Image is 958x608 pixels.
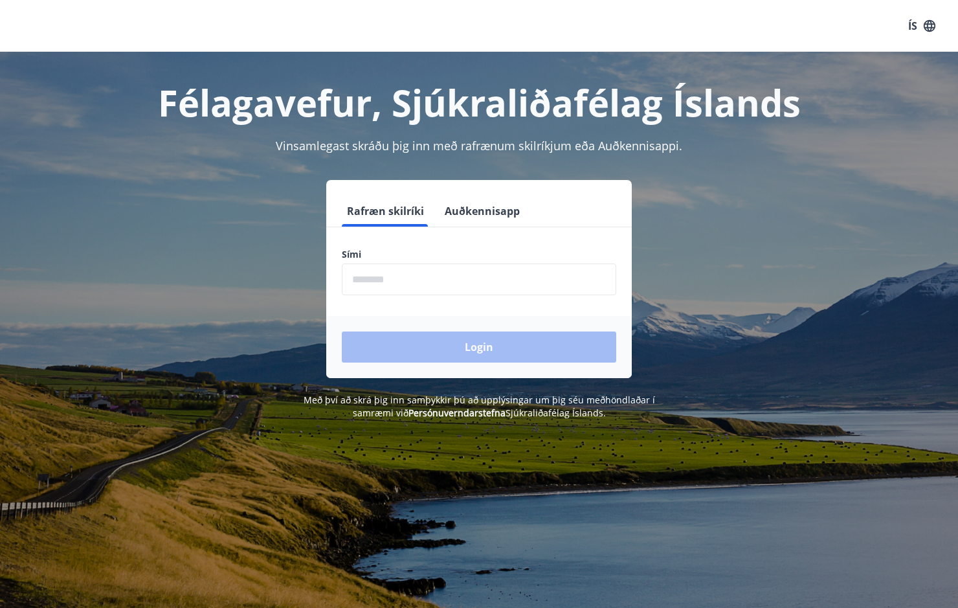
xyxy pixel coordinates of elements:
label: Sími [342,248,616,261]
h1: Félagavefur, Sjúkraliðafélag Íslands [28,78,930,127]
button: Auðkennisapp [440,196,525,227]
span: Vinsamlegast skráðu þig inn með rafrænum skilríkjum eða Auðkennisappi. [276,138,682,153]
a: Persónuverndarstefna [408,407,506,419]
button: ÍS [901,14,942,38]
button: Rafræn skilríki [342,196,429,227]
span: Með því að skrá þig inn samþykkir þú að upplýsingar um þig séu meðhöndlaðar í samræmi við Sjúkral... [304,394,655,419]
